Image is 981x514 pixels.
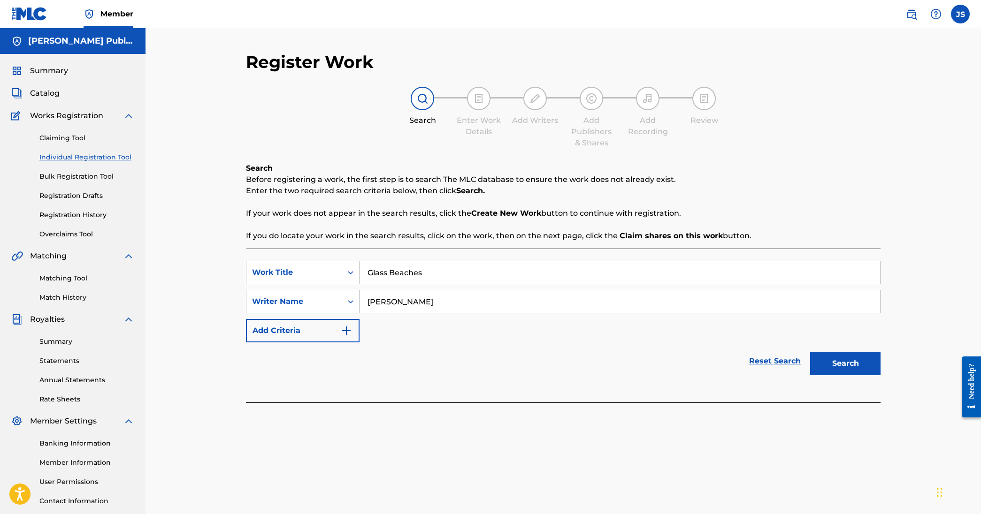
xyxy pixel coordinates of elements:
span: Royalties [30,314,65,325]
div: Add Recording [624,115,671,137]
a: Annual Statements [39,375,134,385]
img: Catalog [11,88,23,99]
img: Summary [11,65,23,76]
span: Matching [30,250,67,262]
div: Writer Name [252,296,337,307]
img: step indicator icon for Review [698,93,710,104]
a: Individual Registration Tool [39,152,134,162]
a: Registration Drafts [39,191,134,201]
a: Banking Information [39,438,134,448]
a: Matching Tool [39,273,134,283]
div: Review [681,115,728,126]
a: Claiming Tool [39,133,134,143]
p: Enter the two required search criteria below, then click [246,185,881,197]
img: step indicator icon for Add Recording [642,93,653,104]
div: Work Title [252,267,337,278]
img: step indicator icon for Add Writers [529,93,541,104]
a: CatalogCatalog [11,88,60,99]
img: expand [123,314,134,325]
a: Member Information [39,458,134,468]
a: Rate Sheets [39,394,134,404]
a: Bulk Registration Tool [39,172,134,181]
a: Match History [39,293,134,302]
a: Reset Search [744,351,805,371]
strong: Claim shares on this work [620,231,723,240]
a: User Permissions [39,477,134,487]
img: Accounts [11,36,23,47]
a: Summary [39,337,134,347]
form: Search Form [246,261,881,380]
a: Statements [39,356,134,366]
iframe: Resource Center [955,347,981,427]
img: expand [123,416,134,427]
img: Matching [11,250,23,262]
img: expand [123,250,134,262]
img: step indicator icon for Enter Work Details [473,93,484,104]
button: Add Criteria [246,319,360,342]
span: Member [100,8,133,19]
a: Overclaims Tool [39,229,134,239]
span: Works Registration [30,110,103,121]
img: Member Settings [11,416,23,427]
img: expand [123,110,134,121]
span: Summary [30,65,68,76]
div: Enter Work Details [455,115,502,137]
img: search [906,8,917,20]
a: SummarySummary [11,65,68,76]
img: 9d2ae6d4665cec9f34b9.svg [341,325,352,336]
img: Works Registration [11,110,23,121]
img: step indicator icon for Add Publishers & Shares [586,93,597,104]
a: Registration History [39,210,134,220]
img: help [930,8,942,20]
img: Royalties [11,314,23,325]
strong: Search. [456,186,485,195]
b: Search [246,164,273,173]
img: Top Rightsholder [84,8,95,20]
button: Search [810,352,881,375]
div: Add Publishers & Shares [568,115,615,149]
p: Before registering a work, the first step is to search The MLC database to ensure the work does n... [246,174,881,185]
img: step indicator icon for Search [417,93,428,104]
a: Contact Information [39,496,134,506]
h2: Register Work [246,52,374,73]
img: MLC Logo [11,7,47,21]
h5: Jeremy Siegel Publishing [28,36,134,46]
iframe: Chat Widget [934,469,981,514]
p: If you do locate your work in the search results, click on the work, then on the next page, click... [246,230,881,242]
div: Help [927,5,945,23]
p: If your work does not appear in the search results, click the button to continue with registration. [246,208,881,219]
a: Public Search [902,5,921,23]
span: Member Settings [30,416,97,427]
span: Catalog [30,88,60,99]
div: Add Writers [512,115,559,126]
strong: Create New Work [471,209,541,218]
div: User Menu [951,5,970,23]
div: Search [399,115,446,126]
div: Drag [937,478,943,506]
